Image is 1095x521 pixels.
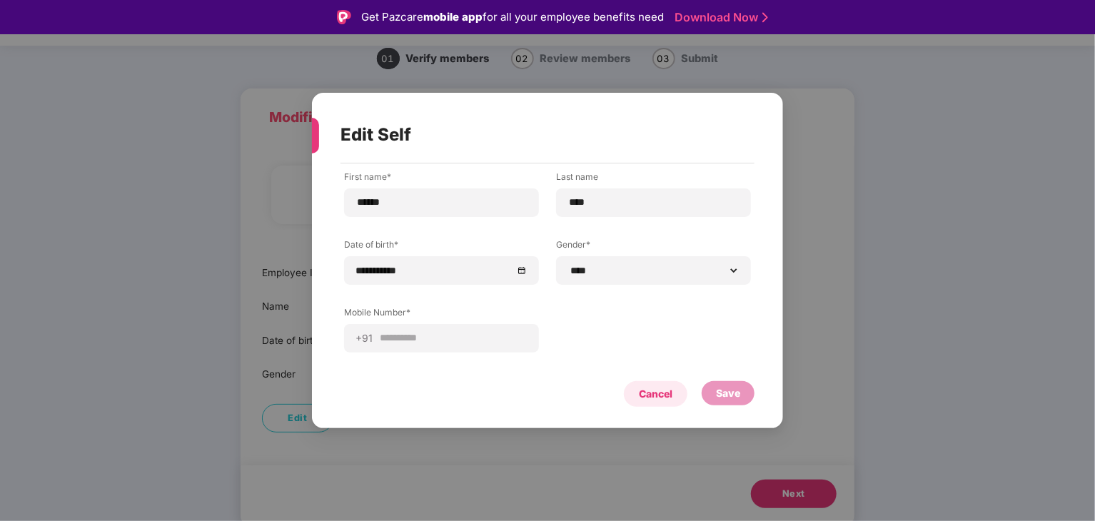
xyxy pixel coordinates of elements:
label: Date of birth* [344,238,539,256]
div: Edit Self [340,107,720,163]
label: Mobile Number* [344,306,539,324]
label: Gender* [556,238,751,256]
img: Stroke [762,10,768,25]
strong: mobile app [423,10,483,24]
div: Cancel [639,386,672,402]
a: Download Now [675,10,764,25]
label: Last name [556,171,751,188]
div: Save [716,385,740,401]
label: First name* [344,171,539,188]
span: +91 [355,331,378,345]
div: Get Pazcare for all your employee benefits need [361,9,664,26]
img: Logo [337,10,351,24]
